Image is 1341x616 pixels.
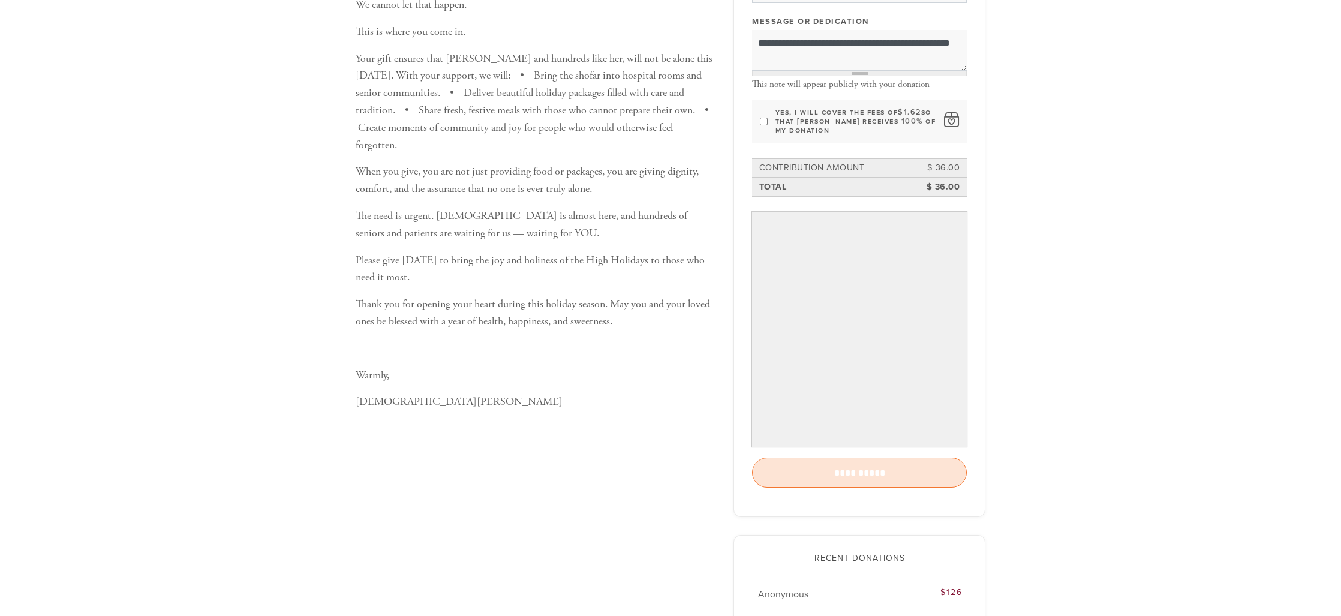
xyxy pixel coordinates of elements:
[356,23,715,41] p: This is where you come in.
[907,179,961,196] td: $ 36.00
[898,107,904,117] span: $
[904,107,921,117] span: 1.62
[356,252,715,287] p: Please give [DATE] to bring the joy and holiness of the High Holidays to those who need it most.
[907,160,961,176] td: $ 36.00
[757,160,908,176] td: Contribution Amount
[356,296,715,330] p: Thank you for opening your heart during this holiday season. May you and your loved ones be bless...
[892,586,963,599] div: $126
[752,554,967,564] h2: Recent Donations
[356,50,715,154] p: Your gift ensures that [PERSON_NAME] and hundreds like her, will not be alone this [DATE]. With y...
[757,179,908,196] td: Total
[754,214,964,444] iframe: Secure payment input frame
[356,163,715,198] p: When you give, you are not just providing food or packages, you are giving dignity, comfort, and ...
[356,393,715,411] p: [DEMOGRAPHIC_DATA][PERSON_NAME]
[758,588,808,600] span: Anonymous
[752,79,967,90] div: This note will appear publicly with your donation
[775,108,937,135] label: Yes, I will cover the fees of so that [PERSON_NAME] receives 100% of my donation
[356,208,715,242] p: The need is urgent. [DEMOGRAPHIC_DATA] is almost here, and hundreds of seniors and patients are w...
[356,367,715,384] p: Warmly,
[752,16,869,27] label: Message or dedication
